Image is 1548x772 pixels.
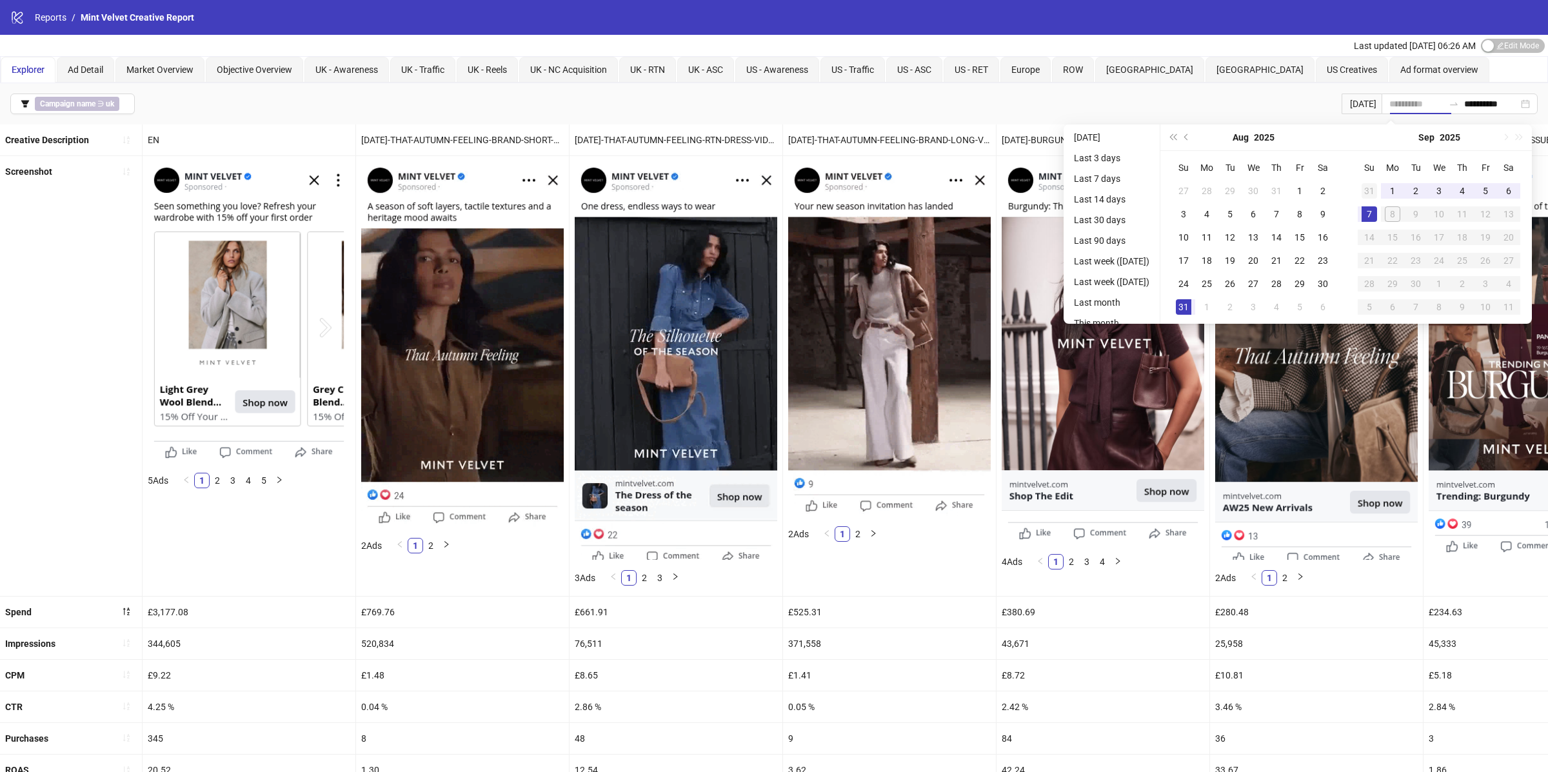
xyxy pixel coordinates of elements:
[1292,183,1307,199] div: 1
[1262,571,1276,585] a: 1
[396,540,404,548] span: left
[241,473,255,488] a: 4
[1172,249,1195,272] td: 2025-08-17
[1408,230,1424,245] div: 16
[1431,206,1447,222] div: 10
[1474,272,1497,295] td: 2025-10-03
[851,527,865,541] a: 2
[1288,295,1311,319] td: 2025-09-05
[897,64,931,75] span: US - ASC
[1245,206,1261,222] div: 6
[439,538,454,553] li: Next Page
[1454,206,1470,222] div: 11
[143,124,355,155] div: EN
[1176,276,1191,292] div: 24
[1176,253,1191,268] div: 17
[1172,226,1195,249] td: 2025-08-10
[1311,156,1335,179] th: Sa
[1404,226,1427,249] td: 2025-09-16
[1069,171,1155,186] li: Last 7 days
[1385,206,1400,222] div: 8
[1199,253,1215,268] div: 18
[1172,272,1195,295] td: 2025-08-24
[1454,230,1470,245] div: 18
[1242,295,1265,319] td: 2025-09-03
[1358,156,1381,179] th: Su
[637,571,651,585] a: 2
[835,526,850,542] li: 1
[1431,253,1447,268] div: 24
[1166,124,1180,150] button: Last year (Control + left)
[1501,276,1516,292] div: 4
[1501,230,1516,245] div: 20
[1451,295,1474,319] td: 2025-10-09
[183,476,190,484] span: left
[1497,226,1520,249] td: 2025-09-20
[1358,179,1381,203] td: 2025-08-31
[570,124,782,155] div: [DATE]-THAT-AUTUMN-FEELING-RTN-DRESS-VIDEO
[1358,295,1381,319] td: 2025-10-05
[835,527,849,541] a: 1
[424,539,438,553] a: 2
[783,124,996,155] div: [DATE]-THAT-AUTUMN-FEELING-BRAND-LONG-VIDEO
[1454,183,1470,199] div: 4
[1222,206,1238,222] div: 5
[997,124,1209,155] div: [DATE]-BURGUNDY-RTN-STATIC
[1199,276,1215,292] div: 25
[1431,183,1447,199] div: 3
[1110,554,1126,569] li: Next Page
[1110,554,1126,569] button: right
[1265,156,1288,179] th: Th
[1064,555,1078,569] a: 2
[315,64,378,75] span: UK - Awareness
[1358,226,1381,249] td: 2025-09-14
[1362,230,1377,245] div: 14
[194,473,210,488] li: 1
[1427,179,1451,203] td: 2025-09-03
[1427,156,1451,179] th: We
[1218,226,1242,249] td: 2025-08-12
[1292,206,1307,222] div: 8
[275,476,283,484] span: right
[653,571,667,585] a: 3
[1431,276,1447,292] div: 1
[10,94,135,114] button: Campaign name ∋ uk
[1478,276,1493,292] div: 3
[217,64,292,75] span: Objective Overview
[621,570,637,586] li: 1
[1497,249,1520,272] td: 2025-09-27
[1449,99,1459,109] span: swap-right
[1269,276,1284,292] div: 28
[530,64,607,75] span: UK - NC Acquisition
[1037,557,1044,565] span: left
[1501,206,1516,222] div: 13
[210,473,225,488] li: 2
[1288,179,1311,203] td: 2025-08-01
[195,473,209,488] a: 1
[1362,276,1377,292] div: 28
[1497,295,1520,319] td: 2025-10-11
[1311,179,1335,203] td: 2025-08-02
[630,64,665,75] span: UK - RTN
[1242,272,1265,295] td: 2025-08-27
[1195,156,1218,179] th: Mo
[1048,554,1064,569] li: 1
[1478,230,1493,245] div: 19
[122,135,131,144] span: sort-ascending
[1501,183,1516,199] div: 6
[122,733,131,742] span: sort-ascending
[1242,249,1265,272] td: 2025-08-20
[1269,230,1284,245] div: 14
[1497,179,1520,203] td: 2025-09-06
[1195,226,1218,249] td: 2025-08-11
[1242,203,1265,226] td: 2025-08-06
[1408,206,1424,222] div: 9
[1269,206,1284,222] div: 7
[1218,295,1242,319] td: 2025-09-02
[423,538,439,553] li: 2
[1242,226,1265,249] td: 2025-08-13
[1199,183,1215,199] div: 28
[1242,156,1265,179] th: We
[1218,156,1242,179] th: Tu
[1069,150,1155,166] li: Last 3 days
